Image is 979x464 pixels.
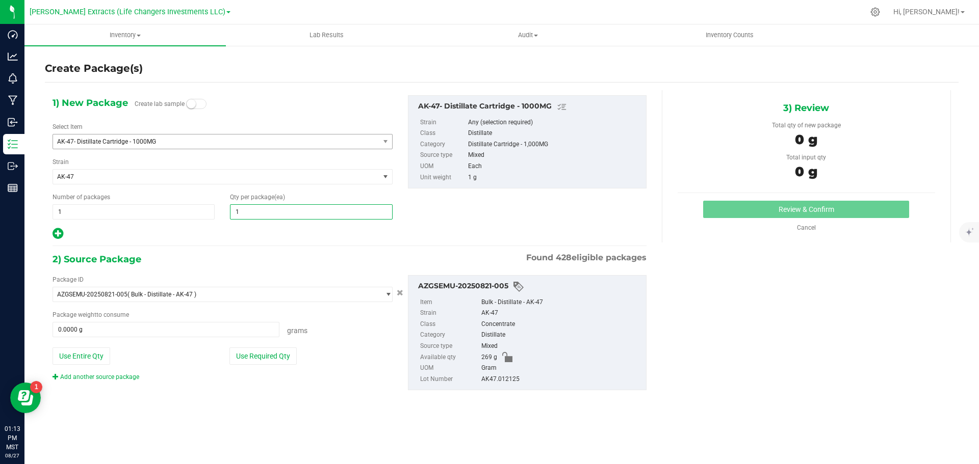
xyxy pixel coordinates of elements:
p: 01:13 PM MST [5,424,20,452]
div: Gram [481,363,641,374]
span: select [379,170,392,184]
span: select [379,287,392,302]
inline-svg: Inventory [8,139,18,149]
h4: Create Package(s) [45,61,143,76]
label: Strain [420,117,466,128]
a: Add another source package [53,373,139,380]
span: Hi, [PERSON_NAME]! [893,8,960,16]
label: Class [420,128,466,139]
span: 3) Review [783,100,829,116]
span: 0 g [795,163,817,180]
label: Source type [420,341,479,352]
span: Audit [428,31,628,40]
span: 2) Source Package [53,252,141,267]
span: select [379,134,392,149]
span: Add new output [53,232,63,239]
button: Cancel button [394,286,406,301]
label: Unit weight [420,172,466,183]
label: UOM [420,161,466,172]
inline-svg: Dashboard [8,30,18,40]
input: 1 [53,205,214,219]
inline-svg: Reports [8,183,18,193]
a: Inventory [24,24,226,46]
div: AK47.012125 [481,374,641,385]
label: Available qty [420,352,479,363]
label: Select Item [53,122,83,131]
div: 1 g [468,172,640,183]
div: Distillate [481,330,641,341]
label: Create lab sample [135,96,185,112]
inline-svg: Analytics [8,51,18,62]
div: AK-47- Distillate Cartridge - 1000MG [418,101,641,113]
span: Lab Results [296,31,357,40]
label: Lot Number [420,374,479,385]
span: Grams [287,326,307,335]
label: Class [420,319,479,330]
span: AK-47 [57,173,363,180]
button: Use Required Qty [229,347,297,365]
a: Cancel [797,224,816,231]
div: Mixed [481,341,641,352]
span: 269 g [481,352,497,363]
span: Number of packages [53,194,110,201]
iframe: Resource center unread badge [30,381,42,393]
div: Mixed [468,150,640,161]
div: AK-47 [481,308,641,319]
span: (ea) [274,194,285,201]
div: AZGSEMU-20250821-005 [418,281,641,293]
div: Manage settings [869,7,882,17]
inline-svg: Manufacturing [8,95,18,105]
div: Any (selection required) [468,117,640,128]
label: Item [420,297,479,308]
span: Total input qty [786,154,826,161]
span: Package ID [53,276,84,283]
inline-svg: Outbound [8,161,18,171]
span: Total qty of new package [772,122,841,129]
iframe: Resource center [10,383,41,413]
span: 1) New Package [53,95,128,111]
a: Audit [427,24,629,46]
span: Qty per package [230,194,285,201]
button: Use Entire Qty [53,347,110,365]
div: Bulk - Distillate - AK-47 [481,297,641,308]
inline-svg: Inbound [8,117,18,127]
span: Inventory [24,31,226,40]
div: Distillate Cartridge - 1,000MG [468,139,640,150]
span: AK-47- Distillate Cartridge - 1000MG [57,138,363,145]
span: Found eligible packages [526,252,647,264]
a: Lab Results [226,24,427,46]
label: Strain [420,308,479,319]
a: Inventory Counts [629,24,830,46]
span: [PERSON_NAME] Extracts (Life Changers Investments LLC) [30,8,225,16]
label: UOM [420,363,479,374]
span: Inventory Counts [692,31,767,40]
label: Strain [53,157,69,167]
span: Package to consume [53,311,129,318]
input: 0.0000 g [53,322,279,337]
label: Category [420,139,466,150]
inline-svg: Monitoring [8,73,18,84]
span: 0 g [795,131,817,148]
span: weight [78,311,96,318]
span: ( Bulk - Distillate - AK-47 ) [127,291,196,298]
span: 428 [556,253,572,262]
span: AZGSEMU-20250821-005 [57,291,127,298]
div: Distillate [468,128,640,139]
label: Source type [420,150,466,161]
p: 08/27 [5,452,20,459]
div: Each [468,161,640,172]
div: Concentrate [481,319,641,330]
button: Review & Confirm [703,201,909,218]
label: Category [420,330,479,341]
